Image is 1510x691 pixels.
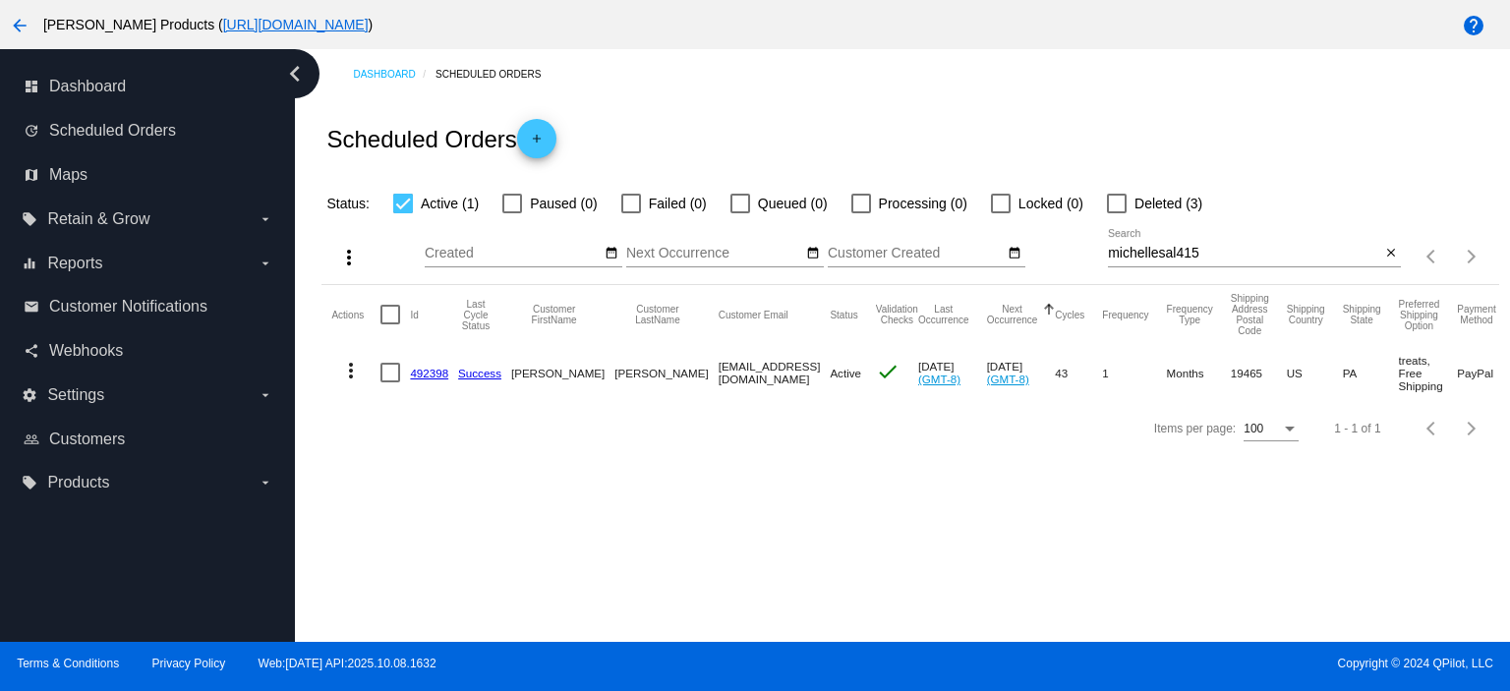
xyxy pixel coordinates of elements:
a: update Scheduled Orders [24,115,273,146]
mat-icon: help [1462,14,1485,37]
span: Copyright © 2024 QPilot, LLC [772,657,1493,670]
input: Next Occurrence [626,246,803,261]
i: equalizer [22,256,37,271]
mat-cell: [PERSON_NAME] [511,344,614,401]
mat-icon: date_range [605,246,618,261]
button: Previous page [1413,409,1452,448]
mat-select: Items per page: [1244,423,1299,436]
i: dashboard [24,79,39,94]
a: Web:[DATE] API:2025.10.08.1632 [259,657,436,670]
a: dashboard Dashboard [24,71,273,102]
span: Failed (0) [649,192,707,215]
span: Customer Notifications [49,298,207,316]
mat-header-cell: Actions [331,285,380,344]
span: Dashboard [49,78,126,95]
a: email Customer Notifications [24,291,273,322]
mat-icon: add [525,132,549,155]
mat-cell: treats, Free Shipping [1399,344,1458,401]
button: Change sorting for PreferredShippingOption [1399,299,1440,331]
i: people_outline [24,432,39,447]
a: Dashboard [353,59,436,89]
i: local_offer [22,211,37,227]
div: Items per page: [1154,422,1236,435]
button: Previous page [1413,237,1452,276]
mat-icon: date_range [806,246,820,261]
button: Change sorting for LastOccurrenceUtc [918,304,969,325]
a: [URL][DOMAIN_NAME] [223,17,369,32]
button: Clear [1380,244,1401,264]
span: Products [47,474,109,491]
a: map Maps [24,159,273,191]
a: people_outline Customers [24,424,273,455]
mat-icon: more_vert [339,359,363,382]
mat-icon: check [876,360,900,383]
mat-cell: 1 [1102,344,1166,401]
h2: Scheduled Orders [326,119,555,158]
span: Deleted (3) [1134,192,1202,215]
a: Privacy Policy [152,657,226,670]
i: arrow_drop_down [258,387,273,403]
span: 100 [1244,422,1263,435]
a: Terms & Conditions [17,657,119,670]
a: 492398 [410,367,448,379]
button: Change sorting for CustomerFirstName [511,304,597,325]
mat-icon: more_vert [337,246,361,269]
a: (GMT-8) [918,373,960,385]
i: email [24,299,39,315]
i: arrow_drop_down [258,256,273,271]
button: Change sorting for Status [830,309,857,320]
mat-icon: arrow_back [8,14,31,37]
mat-header-cell: Validation Checks [876,285,918,344]
input: Created [425,246,602,261]
button: Change sorting for CustomerLastName [614,304,700,325]
i: local_offer [22,475,37,490]
i: chevron_left [279,58,311,89]
span: Locked (0) [1018,192,1083,215]
i: update [24,123,39,139]
mat-icon: close [1384,246,1398,261]
button: Change sorting for ShippingCountry [1287,304,1325,325]
button: Next page [1452,409,1491,448]
button: Change sorting for LastProcessingCycleId [458,299,494,331]
span: Webhooks [49,342,123,360]
button: Change sorting for Id [410,309,418,320]
div: 1 - 1 of 1 [1334,422,1380,435]
i: share [24,343,39,359]
button: Change sorting for Cycles [1055,309,1084,320]
span: Settings [47,386,104,404]
span: [PERSON_NAME] Products ( ) [43,17,373,32]
mat-cell: [DATE] [918,344,987,401]
span: Scheduled Orders [49,122,176,140]
mat-cell: PA [1343,344,1399,401]
button: Change sorting for ShippingState [1343,304,1381,325]
span: Customers [49,431,125,448]
input: Customer Created [828,246,1005,261]
mat-cell: [DATE] [987,344,1056,401]
span: Queued (0) [758,192,828,215]
span: Maps [49,166,87,184]
a: Scheduled Orders [436,59,558,89]
button: Change sorting for NextOccurrenceUtc [987,304,1038,325]
button: Change sorting for CustomerEmail [719,309,788,320]
a: Success [458,367,501,379]
span: Processing (0) [879,192,967,215]
a: (GMT-8) [987,373,1029,385]
i: arrow_drop_down [258,475,273,490]
i: arrow_drop_down [258,211,273,227]
button: Change sorting for PaymentMethod.Type [1457,304,1495,325]
mat-cell: [PERSON_NAME] [614,344,718,401]
mat-cell: Months [1167,344,1231,401]
mat-icon: date_range [1008,246,1021,261]
button: Next page [1452,237,1491,276]
span: Active (1) [421,192,479,215]
mat-cell: [EMAIL_ADDRESS][DOMAIN_NAME] [719,344,831,401]
span: Status: [326,196,370,211]
i: settings [22,387,37,403]
button: Change sorting for ShippingPostcode [1231,293,1269,336]
span: Paused (0) [530,192,597,215]
a: share Webhooks [24,335,273,367]
button: Change sorting for FrequencyType [1167,304,1213,325]
input: Search [1108,246,1380,261]
span: Retain & Grow [47,210,149,228]
span: Active [830,367,861,379]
